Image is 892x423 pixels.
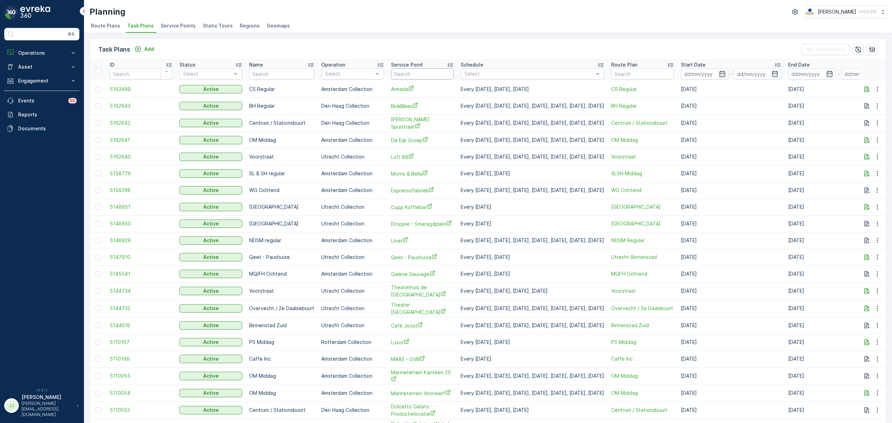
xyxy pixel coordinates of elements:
[677,300,785,317] td: [DATE]
[391,203,454,211] span: Cupp Koffiebar
[391,116,454,130] span: [PERSON_NAME] Spuistraat
[203,170,219,177] p: Active
[677,165,785,182] td: [DATE]
[611,339,674,346] a: PS Middag
[203,322,219,329] p: Active
[249,220,314,227] p: [GEOGRAPHIC_DATA]
[183,70,231,77] p: Select
[4,6,18,20] img: logo
[179,119,242,127] button: Active
[461,86,604,93] p: Every [DATE], [DATE], [DATE]
[95,356,101,362] div: Toggle Row Selected
[785,317,892,334] td: [DATE]
[110,287,172,294] a: 5144734
[611,322,674,329] span: Binnenstad Zuid
[677,215,785,232] td: [DATE]
[95,171,101,176] div: Toggle Row Selected
[20,6,50,20] img: logo_dark-DEwI_e13.png
[461,170,604,177] p: Every [DATE], [DATE]
[677,334,785,351] td: [DATE]
[203,270,219,277] p: Active
[391,270,454,278] a: Galerie Sauvage
[391,390,454,397] span: Marineterrein Voorwerf
[391,61,423,68] p: Service Point
[611,270,674,277] span: MQFH Ochtend
[391,68,454,79] input: Search
[677,182,785,199] td: [DATE]
[611,137,674,144] a: OM Middag
[127,22,154,29] span: Task Plans
[785,199,892,215] td: [DATE]
[681,68,729,79] input: dd/mm/yyyy
[98,45,130,54] p: Task Plans
[91,22,120,29] span: Route Plans
[785,401,892,419] td: [DATE]
[730,70,732,78] p: -
[110,237,172,244] span: 5148929
[325,70,373,77] p: Select
[734,68,782,79] input: dd/mm/yyyy
[110,68,172,79] input: Search
[391,153,454,161] span: Loft 88
[677,98,785,114] td: [DATE]
[391,284,454,298] a: Theaterhuis de Berenkuil
[18,125,77,132] p: Documents
[391,403,454,417] a: Dolcetto Gelato - Productielocatie
[110,220,172,227] span: 5148950
[110,61,115,68] p: ID
[677,266,785,282] td: [DATE]
[677,132,785,148] td: [DATE]
[611,120,674,126] span: Centrum / Stationsbuurt
[18,97,64,104] p: Events
[179,153,242,161] button: Active
[611,170,674,177] a: SLSH Middag
[203,390,219,397] p: Active
[203,339,219,346] p: Active
[110,120,172,126] span: 5162642
[110,390,172,397] a: 5110054
[249,170,314,177] p: SL & SH regular
[203,254,219,261] p: Active
[391,254,454,261] a: Qeet - Paushuize
[391,355,454,363] span: MAAS - GVB
[611,287,674,294] a: Voorstraat
[677,114,785,132] td: [DATE]
[677,249,785,266] td: [DATE]
[4,74,79,88] button: Engagement
[249,137,314,144] p: OM Middag
[677,317,785,334] td: [DATE]
[461,153,604,160] p: Every [DATE], [DATE], [DATE], [DATE], [DATE], [DATE], [DATE]
[110,203,172,210] span: 5148951
[110,170,172,177] a: 5158776
[95,238,101,243] div: Toggle Row Selected
[461,137,604,144] p: Every [DATE], [DATE], [DATE], [DATE], [DATE], [DATE], [DATE]
[110,339,172,346] span: 5110167
[95,120,101,126] div: Toggle Row Selected
[95,187,101,193] div: Toggle Row Selected
[110,407,172,414] span: 5110052
[461,220,604,227] p: Every [DATE]
[391,170,454,177] span: Morris & Bella
[611,187,674,194] a: WG Ochtend
[391,339,454,346] a: Luxor
[391,237,454,244] span: IJver
[179,236,242,245] button: Active
[785,132,892,148] td: [DATE]
[391,220,454,228] a: Droppie - Smaragdplein
[321,170,384,177] p: Amsterdam Collection
[95,221,101,226] div: Toggle Row Selected
[110,102,172,109] a: 5162643
[70,98,75,103] p: 99
[110,322,172,329] a: 5144616
[95,137,101,143] div: Toggle Row Selected
[677,385,785,401] td: [DATE]
[611,153,674,160] span: Voorstraat
[95,323,101,328] div: Toggle Row Selected
[611,407,674,414] a: Centrum / Stationsbuurt
[240,22,260,29] span: Regions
